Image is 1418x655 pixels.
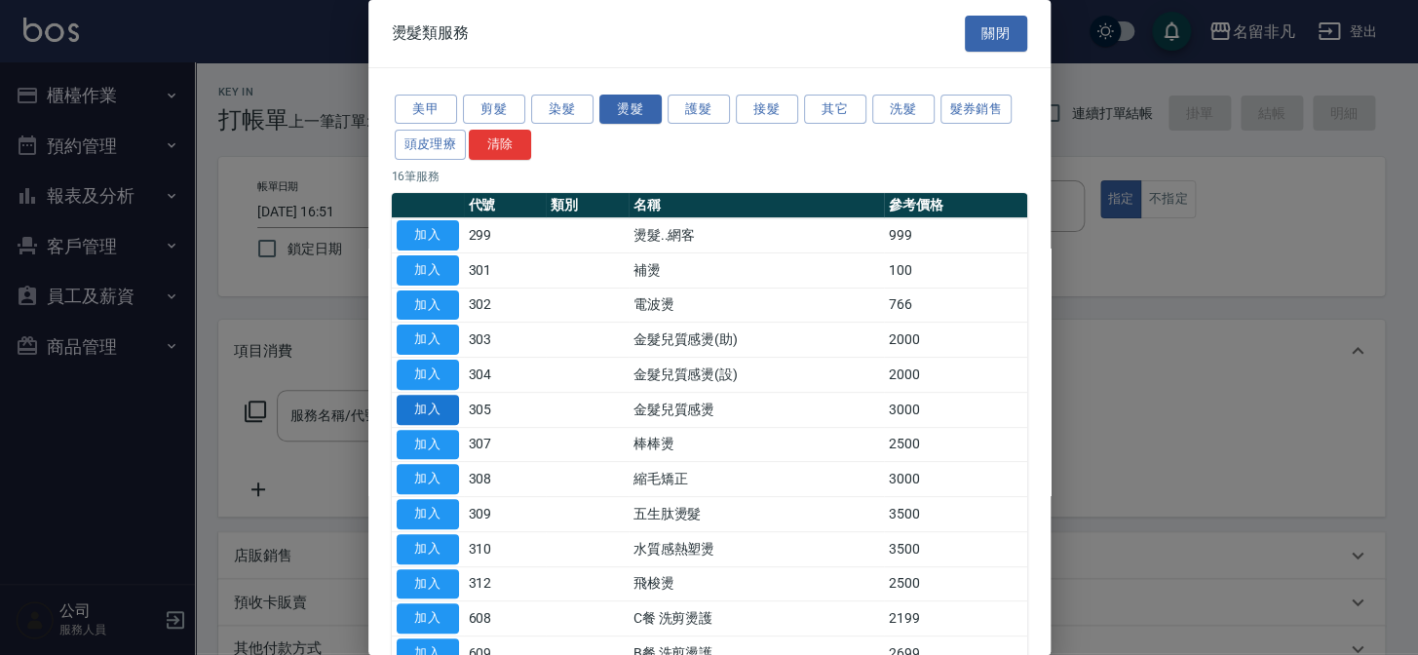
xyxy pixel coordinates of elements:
[940,95,1013,125] button: 髮券銷售
[397,603,459,634] button: 加入
[397,569,459,599] button: 加入
[469,130,531,160] button: 清除
[397,499,459,529] button: 加入
[464,462,547,497] td: 308
[397,395,459,425] button: 加入
[464,566,547,601] td: 312
[397,360,459,390] button: 加入
[392,23,470,43] span: 燙髮類服務
[884,193,1027,218] th: 參考價格
[965,16,1027,52] button: 關閉
[629,497,884,532] td: 五生肽燙髮
[464,218,547,253] td: 299
[464,427,547,462] td: 307
[884,392,1027,427] td: 3000
[884,427,1027,462] td: 2500
[464,193,547,218] th: 代號
[884,531,1027,566] td: 3500
[629,427,884,462] td: 棒棒燙
[463,95,525,125] button: 剪髮
[464,601,547,636] td: 608
[397,255,459,286] button: 加入
[668,95,730,125] button: 護髮
[464,252,547,288] td: 301
[884,323,1027,358] td: 2000
[629,566,884,601] td: 飛梭燙
[736,95,798,125] button: 接髮
[629,462,884,497] td: 縮毛矯正
[629,252,884,288] td: 補燙
[464,323,547,358] td: 303
[884,358,1027,393] td: 2000
[397,325,459,355] button: 加入
[397,464,459,494] button: 加入
[884,218,1027,253] td: 999
[804,95,866,125] button: 其它
[629,601,884,636] td: C餐 洗剪燙護
[884,566,1027,601] td: 2500
[397,220,459,250] button: 加入
[464,531,547,566] td: 310
[395,130,467,160] button: 頭皮理療
[884,288,1027,323] td: 766
[397,534,459,564] button: 加入
[392,168,1027,185] p: 16 筆服務
[884,462,1027,497] td: 3000
[546,193,629,218] th: 類別
[397,430,459,460] button: 加入
[629,358,884,393] td: 金髮兒質感燙(設)
[629,392,884,427] td: 金髮兒質感燙
[395,95,457,125] button: 美甲
[629,531,884,566] td: 水質感熱塑燙
[884,252,1027,288] td: 100
[884,497,1027,532] td: 3500
[629,323,884,358] td: 金髮兒質感燙(助)
[629,193,884,218] th: 名稱
[872,95,935,125] button: 洗髮
[397,290,459,321] button: 加入
[629,288,884,323] td: 電波燙
[884,601,1027,636] td: 2199
[464,392,547,427] td: 305
[629,218,884,253] td: 燙髮..網客
[464,358,547,393] td: 304
[531,95,594,125] button: 染髮
[464,288,547,323] td: 302
[599,95,662,125] button: 燙髮
[464,497,547,532] td: 309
